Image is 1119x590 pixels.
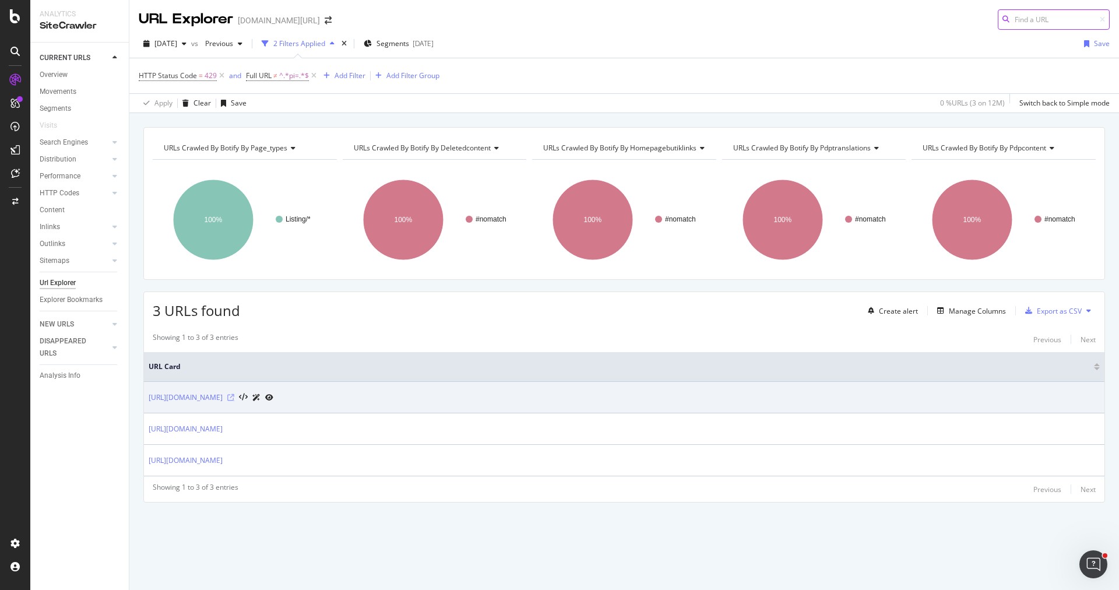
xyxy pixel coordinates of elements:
a: Sitemaps [40,255,109,267]
div: A chart. [722,169,906,271]
button: and [229,70,241,81]
button: Segments[DATE] [359,34,438,53]
h4: URLs Crawled By Botify By homepagebutiklinks [541,139,714,157]
button: Manage Columns [932,304,1006,318]
div: Add Filter [335,71,365,80]
span: Segments [376,38,409,48]
button: View HTML Source [239,394,248,402]
div: Content [40,204,65,216]
button: Previous [200,34,247,53]
div: Analysis Info [40,370,80,382]
div: 0 % URLs ( 3 on 12M ) [940,98,1005,108]
span: 2025 Aug. 22nd [154,38,177,48]
a: Outlinks [40,238,109,250]
text: 100% [205,216,223,224]
div: Next [1081,484,1096,494]
button: Add Filter Group [371,69,439,83]
a: CURRENT URLS [40,52,109,64]
button: [DATE] [139,34,191,53]
a: HTTP Codes [40,187,109,199]
span: URLs Crawled By Botify By homepagebutiklinks [543,143,696,153]
span: = [199,71,203,80]
div: Url Explorer [40,277,76,289]
button: Clear [178,94,211,113]
div: Create alert [879,306,918,316]
button: Add Filter [319,69,365,83]
div: Switch back to Simple mode [1019,98,1110,108]
div: A chart. [343,169,527,271]
a: Performance [40,170,109,182]
a: Explorer Bookmarks [40,294,121,306]
span: URL Card [149,361,1091,372]
button: 2 Filters Applied [257,34,339,53]
div: [DATE] [413,38,434,48]
button: Previous [1033,482,1061,496]
a: DISAPPEARED URLS [40,335,109,360]
div: Visits [40,120,57,132]
text: 100% [773,216,791,224]
div: Analytics [40,9,119,19]
span: URLs Crawled By Botify By pdptranslations [733,143,871,153]
a: Visits [40,120,69,132]
div: Explorer Bookmarks [40,294,103,306]
div: SiteCrawler [40,19,119,33]
button: Switch back to Simple mode [1015,94,1110,113]
div: Movements [40,86,76,98]
a: Search Engines [40,136,109,149]
svg: A chart. [153,169,337,271]
text: #nomatch [476,215,506,223]
svg: A chart. [532,169,716,271]
button: Save [216,94,247,113]
div: Clear [193,98,211,108]
a: Analysis Info [40,370,121,382]
div: Showing 1 to 3 of 3 entries [153,482,238,496]
div: Manage Columns [949,306,1006,316]
div: and [229,71,241,80]
div: Next [1081,335,1096,345]
div: Save [1094,38,1110,48]
div: Distribution [40,153,76,166]
a: Content [40,204,121,216]
text: #nomatch [1044,215,1075,223]
a: Distribution [40,153,109,166]
a: Url Explorer [40,277,121,289]
div: Sitemaps [40,255,69,267]
span: Previous [200,38,233,48]
div: URL Explorer [139,9,233,29]
span: 3 URLs found [153,301,240,320]
div: Previous [1033,335,1061,345]
a: URL Inspection [265,391,273,403]
iframe: Intercom live chat [1079,550,1107,578]
div: HTTP Codes [40,187,79,199]
button: Export as CSV [1021,301,1082,320]
text: 100% [963,216,981,224]
text: Listing/* [286,215,311,223]
text: 100% [394,216,412,224]
div: Outlinks [40,238,65,250]
div: Performance [40,170,80,182]
span: HTTP Status Code [139,71,197,80]
svg: A chart. [912,169,1096,271]
text: #nomatch [665,215,696,223]
div: arrow-right-arrow-left [325,16,332,24]
span: URLs Crawled By Botify By deletedcontent [354,143,491,153]
div: 2 Filters Applied [273,38,325,48]
div: Previous [1033,484,1061,494]
div: DISAPPEARED URLS [40,335,98,360]
div: times [339,38,349,50]
div: CURRENT URLS [40,52,90,64]
span: URLs Crawled By Botify By page_types [164,143,287,153]
a: NEW URLS [40,318,109,331]
button: Create alert [863,301,918,320]
a: Visit Online Page [227,394,234,401]
button: Previous [1033,332,1061,346]
a: Segments [40,103,121,115]
div: Search Engines [40,136,88,149]
text: #nomatch [855,215,886,223]
button: Next [1081,332,1096,346]
div: Export as CSV [1037,306,1082,316]
a: [URL][DOMAIN_NAME] [149,392,223,403]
